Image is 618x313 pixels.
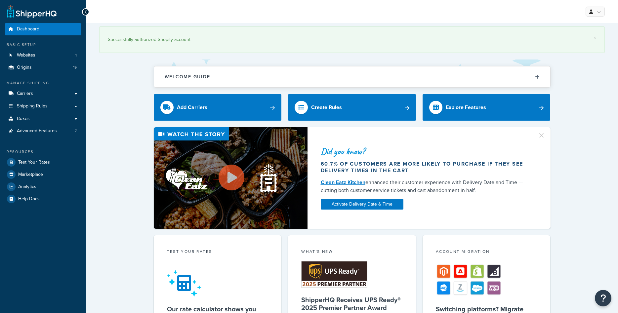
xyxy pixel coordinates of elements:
[5,23,81,35] a: Dashboard
[75,53,77,58] span: 1
[594,35,596,40] a: ×
[5,113,81,125] a: Boxes
[321,161,530,174] div: 60.7% of customers are more likely to purchase if they see delivery times in the cart
[288,94,416,121] a: Create Rules
[5,100,81,112] a: Shipping Rules
[5,149,81,155] div: Resources
[5,193,81,205] a: Help Docs
[446,103,486,112] div: Explore Features
[154,94,282,121] a: Add Carriers
[5,169,81,180] a: Marketplace
[17,103,48,109] span: Shipping Rules
[154,66,550,87] button: Welcome Guide
[5,125,81,137] li: Advanced Features
[18,172,43,177] span: Marketplace
[17,128,57,134] span: Advanced Features
[321,199,403,210] a: Activate Delivery Date & Time
[165,74,210,79] h2: Welcome Guide
[423,94,551,121] a: Explore Features
[311,103,342,112] div: Create Rules
[436,249,537,256] div: Account Migration
[301,249,403,256] div: What's New
[5,156,81,168] a: Test Your Rates
[17,26,39,32] span: Dashboard
[5,181,81,193] a: Analytics
[18,184,36,190] span: Analytics
[17,116,30,122] span: Boxes
[321,178,365,186] a: Clean Eatz Kitchen
[18,196,40,202] span: Help Docs
[5,49,81,61] a: Websites1
[5,49,81,61] li: Websites
[167,249,268,256] div: Test your rates
[301,296,403,312] h5: ShipperHQ Receives UPS Ready® 2025 Premier Partner Award
[17,91,33,97] span: Carriers
[17,65,32,70] span: Origins
[321,178,530,194] div: enhanced their customer experience with Delivery Date and Time — cutting both customer service ti...
[154,127,308,229] img: Video thumbnail
[177,103,207,112] div: Add Carriers
[595,290,611,306] button: Open Resource Center
[321,147,530,156] div: Did you know?
[5,80,81,86] div: Manage Shipping
[17,53,35,58] span: Websites
[5,61,81,74] a: Origins19
[73,65,77,70] span: 19
[108,35,596,44] div: Successfully authorized Shopify account
[75,128,77,134] span: 7
[5,42,81,48] div: Basic Setup
[18,160,50,165] span: Test Your Rates
[5,88,81,100] a: Carriers
[5,125,81,137] a: Advanced Features7
[5,61,81,74] li: Origins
